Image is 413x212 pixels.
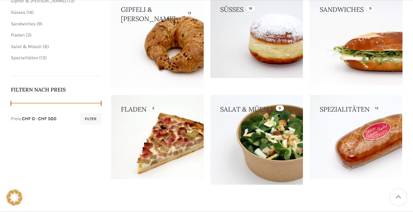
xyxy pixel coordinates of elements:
[80,113,101,125] button: Filter
[38,116,57,121] span: CHF 500
[44,44,47,49] span: 8
[11,32,25,38] a: Fladen
[11,44,42,49] a: Salat & Müesli
[27,32,30,38] span: 3
[11,55,38,61] a: Spezialitäten
[38,21,41,27] span: 9
[11,21,35,27] a: Sandwiches
[11,116,57,122] div: Preis: —
[28,10,32,15] span: 16
[22,116,35,121] span: CHF 0
[11,86,102,93] h5: Filtern nach Preis
[41,55,45,61] span: 13
[11,10,25,15] a: Süsses
[390,189,406,205] a: Scroll to top button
